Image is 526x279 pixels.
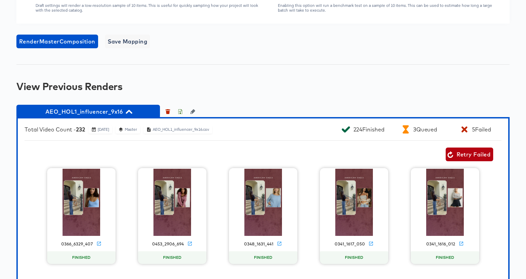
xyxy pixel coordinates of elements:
span: AEO_HOL1_influencer_9x16 [20,107,157,116]
div: [DATE] [97,127,109,132]
div: Draft settings will render a low-resolution sample of 10 items. This is useful for quickly sampli... [35,3,263,13]
span: FINISHED [433,255,457,261]
div: Total Video Count - [25,126,85,133]
span: Retry Failed [448,150,490,159]
div: 0341_1616_012 [426,241,455,247]
div: 0453_2906_694 [152,241,184,247]
button: AEO_HOL1_influencer_9x16 [16,105,160,118]
div: 3 Queued [413,126,437,133]
button: RenderMasterComposition [16,35,98,48]
div: Enabling this option will run a benchmark test on a sample of 10 items. This can be used to estim... [278,3,499,13]
span: Save Mapping [108,37,148,46]
button: Save Mapping [105,35,150,48]
div: 0348_1631_441 [244,241,273,247]
div: AEO_HOL1_influencer_9x16.csv [152,127,210,132]
span: FINISHED [342,255,366,261]
span: FINISHED [251,255,275,261]
div: Master [124,127,137,132]
div: 0366_6329_407 [61,241,93,247]
span: Render Master Composition [19,37,95,46]
div: View Previous Renders [16,81,510,92]
div: 0341_1617_050 [335,241,365,247]
div: 5 Failed [472,126,491,133]
div: 224 Finished [353,126,385,133]
span: FINISHED [69,255,93,261]
b: 232 [76,126,85,133]
span: FINISHED [160,255,184,261]
button: Retry Failed [446,148,493,161]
